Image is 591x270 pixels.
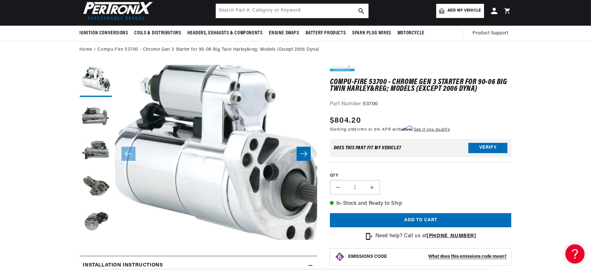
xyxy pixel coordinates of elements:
[98,46,320,53] a: Compu-Fire 53700 - Chrome Gen 3 Starter for 90-06 Big Twin Harley&reg; Models (Except 2006 Dyna)
[352,30,391,37] span: Spark Plug Wires
[436,4,484,18] a: Add my vehicle
[330,115,361,126] span: $804.20
[398,30,424,37] span: Motorcycle
[269,30,299,37] span: Engine Swaps
[80,135,112,168] button: Load image 3 in gallery view
[414,128,450,132] a: See if you qualify - Learn more about Affirm Financing (opens in modal)
[306,30,346,37] span: Battery Products
[80,26,131,41] summary: Ignition Conversions
[131,26,185,41] summary: Coils & Distributors
[354,4,368,18] button: search button
[348,254,387,259] strong: EMISSIONS CODE
[330,79,512,92] h1: Compu-Fire 53700 - Chrome Gen 3 Starter for 90-06 Big Twin Harley&reg; Models (Except 2006 Dyna)
[188,30,263,37] span: Headers, Exhausts & Components
[330,100,512,109] div: Part Number:
[80,30,128,37] span: Ignition Conversions
[352,128,359,132] span: $51
[473,26,512,41] summary: Product Support
[363,101,378,107] strong: 53700
[447,8,481,14] span: Add my vehicle
[83,261,163,270] h2: Installation instructions
[216,4,368,18] input: Search Part #, Category or Keyword
[80,206,112,238] button: Load image 5 in gallery view
[80,65,112,97] button: Load image 1 in gallery view
[80,171,112,203] button: Load image 4 in gallery view
[348,254,507,260] button: EMISSIONS CODEWhat does this emissions code mean?
[473,30,508,37] span: Product Support
[427,233,476,239] a: [PHONE_NUMBER]
[297,147,311,161] button: Slide right
[135,30,181,37] span: Coils & Distributors
[80,46,92,53] a: Home
[428,254,506,259] strong: What does this emissions code mean?
[330,200,512,208] p: In-Stock and Ready to Ship
[349,26,394,41] summary: Spark Plug Wires
[394,26,428,41] summary: Motorcycle
[266,26,302,41] summary: Engine Swaps
[334,145,401,151] div: Does This part fit My vehicle?
[335,252,345,262] img: Emissions code
[402,126,413,131] span: Affirm
[302,26,349,41] summary: Battery Products
[468,143,507,153] button: Verify
[185,26,266,41] summary: Headers, Exhausts & Components
[80,46,512,53] nav: breadcrumbs
[330,126,450,133] p: Starting at /mo or 0% APR with .
[330,173,512,179] label: QTY
[330,213,512,228] button: Add to cart
[121,147,135,161] button: Slide left
[80,65,317,243] media-gallery: Gallery Viewer
[80,100,112,132] button: Load image 2 in gallery view
[375,232,476,240] p: Need help? Call us at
